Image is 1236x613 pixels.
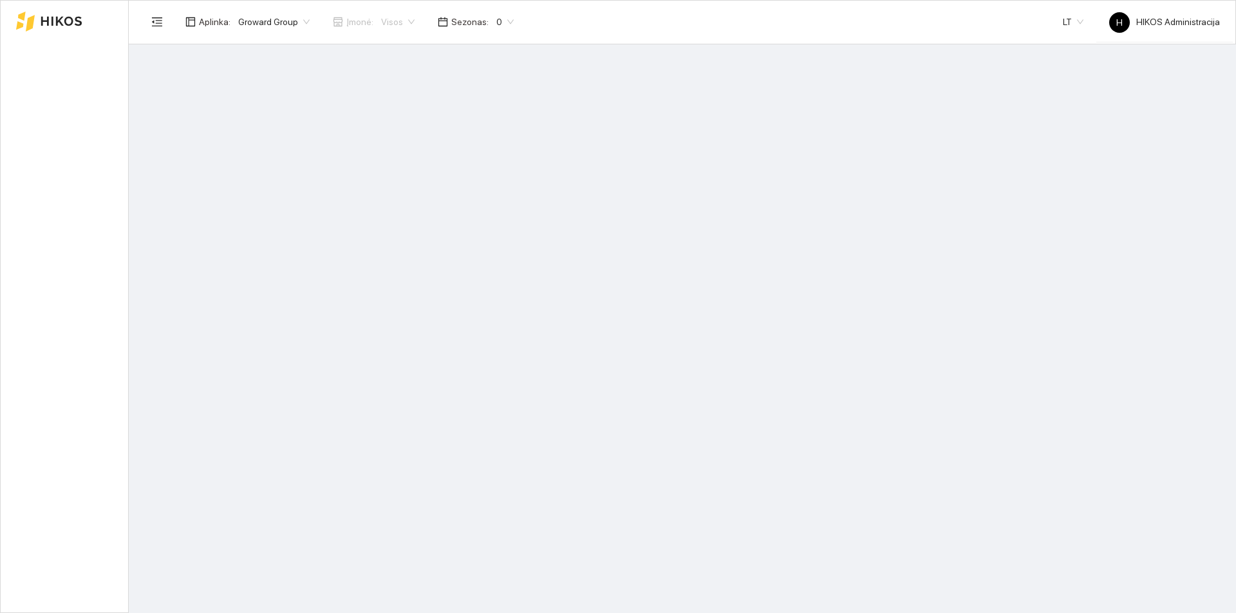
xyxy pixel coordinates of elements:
span: Groward Group [238,12,310,32]
span: Visos [381,12,415,32]
span: LT [1063,12,1083,32]
span: Sezonas : [451,15,489,29]
span: shop [333,17,343,27]
span: Įmonė : [346,15,373,29]
button: menu-fold [144,9,170,35]
span: HIKOS Administracija [1109,17,1220,27]
span: 0 [496,12,514,32]
span: H [1116,12,1123,33]
span: menu-fold [151,16,163,28]
span: layout [185,17,196,27]
span: Aplinka : [199,15,230,29]
span: calendar [438,17,448,27]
